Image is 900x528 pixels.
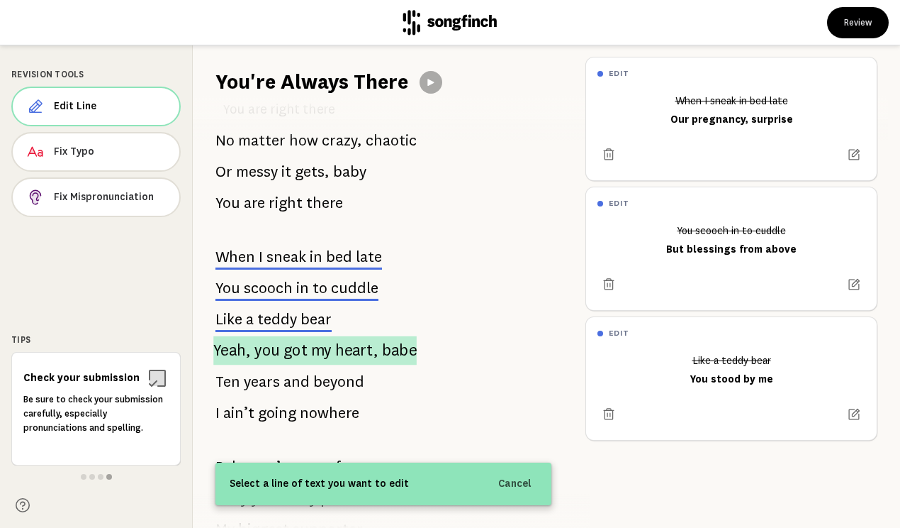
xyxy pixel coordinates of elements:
[215,246,255,267] span: When
[311,336,332,365] span: my
[252,453,293,481] span: you’re
[11,132,181,172] button: Fix Typo
[23,371,140,385] h6: Check your submission
[244,368,280,396] span: years
[306,189,343,217] span: there
[281,158,291,186] span: it
[248,97,266,122] span: are
[303,97,335,122] span: there
[238,126,286,155] span: matter
[11,87,181,126] button: Edit Line
[230,475,409,493] span: Select a line of text you want to edit
[215,368,240,396] span: Ten
[215,453,248,481] span: Baby
[331,277,378,298] span: cuddle
[313,368,364,396] span: beyond
[244,277,293,298] span: scooch
[54,145,168,159] span: Fix Typo
[351,453,391,481] span: space
[215,126,235,155] span: No
[11,68,181,81] div: Revision Tools
[258,399,296,427] span: going
[246,309,254,329] span: a
[827,7,889,38] button: Review
[215,158,232,186] span: Or
[289,126,318,155] span: how
[11,334,181,346] div: Tips
[215,189,240,217] span: You
[326,246,352,267] span: bed
[215,68,408,97] h1: You're Always There
[254,336,280,365] span: you
[270,97,300,122] span: right
[236,158,278,186] span: messy
[313,277,327,298] span: to
[335,336,378,365] span: heart,
[609,69,629,78] h6: edit
[283,368,310,396] span: and
[11,177,181,217] button: Fix Mispronunciation
[356,246,382,267] span: late
[266,246,306,267] span: sneak
[490,471,540,497] button: Cancel
[382,336,417,365] span: babe
[213,336,251,365] span: Yeah,
[259,246,263,267] span: I
[297,453,317,481] span: my
[322,126,362,155] span: crazy,
[609,199,629,208] h6: edit
[269,189,303,217] span: right
[310,246,322,267] span: in
[244,189,265,217] span: are
[215,277,240,298] span: You
[366,126,417,155] span: chaotic
[320,453,348,481] span: safe
[54,190,168,204] span: Fix Mispronunciation
[283,336,308,365] span: got
[609,329,629,338] h6: edit
[333,158,366,186] span: baby
[223,399,254,427] span: ain’t
[215,309,242,329] span: Like
[23,392,169,435] p: Be sure to check your submission carefully, especially pronunciations and spelling.
[215,399,220,427] span: I
[300,399,359,427] span: nowhere
[257,309,297,329] span: teddy
[296,277,309,298] span: in
[300,309,332,329] span: bear
[223,97,245,122] span: You
[54,99,168,114] span: Edit Line
[295,158,330,186] span: gets,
